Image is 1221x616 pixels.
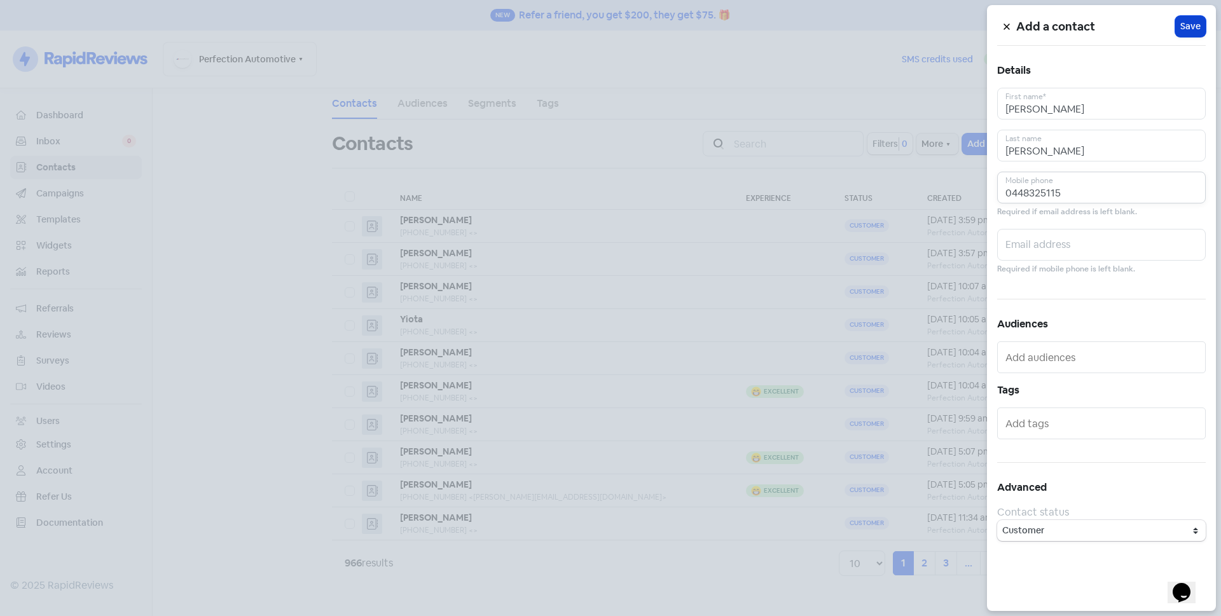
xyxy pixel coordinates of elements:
h5: Advanced [997,478,1206,497]
small: Required if mobile phone is left blank. [997,263,1135,275]
h5: Add a contact [1016,17,1175,36]
input: Mobile phone [997,172,1206,203]
h5: Audiences [997,315,1206,334]
iframe: chat widget [1168,565,1208,603]
input: Add audiences [1005,347,1200,367]
input: Last name [997,130,1206,161]
input: First name [997,88,1206,120]
small: Required if email address is left blank. [997,206,1137,218]
span: Save [1180,20,1201,33]
h5: Tags [997,381,1206,400]
input: Add tags [1005,413,1200,434]
h5: Details [997,61,1206,80]
button: Save [1175,16,1206,37]
div: Contact status [997,505,1206,520]
input: Email address [997,229,1206,261]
